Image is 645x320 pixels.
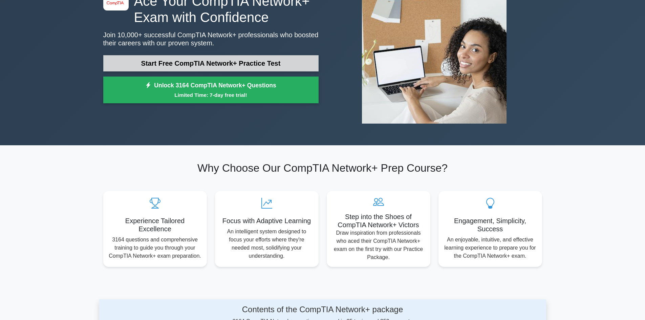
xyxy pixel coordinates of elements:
small: Limited Time: 7-day free trial! [112,91,310,99]
h5: Focus with Adaptive Learning [220,217,313,225]
h5: Step into the Shoes of CompTIA Network+ Victors [332,213,425,229]
a: Unlock 3164 CompTIA Network+ QuestionsLimited Time: 7-day free trial! [103,77,319,104]
p: An intelligent system designed to focus your efforts where they're needed most, solidifying your ... [220,228,313,260]
h5: Experience Tailored Excellence [109,217,201,233]
h4: Contents of the CompTIA Network+ package [163,305,482,315]
a: Start Free CompTIA Network+ Practice Test [103,55,319,71]
p: 3164 questions and comprehensive training to guide you through your CompTIA Network+ exam prepara... [109,236,201,260]
p: An enjoyable, intuitive, and effective learning experience to prepare you for the CompTIA Network... [444,236,537,260]
h5: Engagement, Simplicity, Success [444,217,537,233]
h2: Why Choose Our CompTIA Network+ Prep Course? [103,162,542,174]
p: Draw inspiration from professionals who aced their CompTIA Network+ exam on the first try with ou... [332,229,425,261]
p: Join 10,000+ successful CompTIA Network+ professionals who boosted their careers with our proven ... [103,31,319,47]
